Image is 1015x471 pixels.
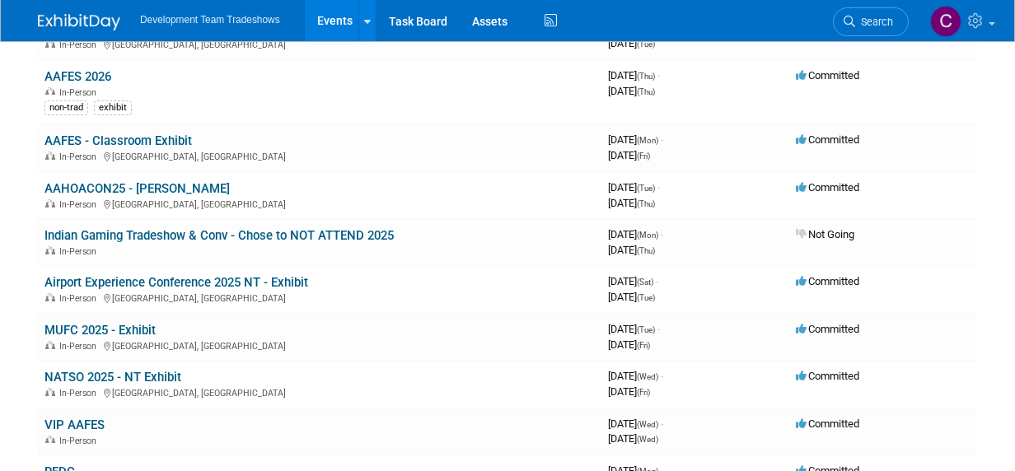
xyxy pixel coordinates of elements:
span: [DATE] [608,197,655,209]
span: (Fri) [637,341,650,350]
span: (Fri) [637,152,650,161]
span: - [657,323,660,335]
span: (Wed) [637,372,658,381]
span: (Fri) [637,388,650,397]
span: [DATE] [608,370,663,382]
div: non-trad [44,100,88,115]
span: In-Person [59,87,101,98]
span: In-Person [59,152,101,162]
img: In-Person Event [45,87,55,96]
span: [DATE] [608,181,660,194]
a: MUFC 2025 - Exhibit [44,323,156,338]
span: - [661,370,663,382]
span: Committed [796,417,859,430]
span: [DATE] [608,338,650,351]
a: Airport Experience Conference 2025 NT - Exhibit [44,275,308,290]
span: (Thu) [637,199,655,208]
span: [DATE] [608,85,655,97]
span: (Mon) [637,136,658,145]
span: Committed [796,181,859,194]
span: In-Person [59,436,101,446]
span: - [661,417,663,430]
img: In-Person Event [45,40,55,48]
span: In-Person [59,246,101,257]
span: - [656,275,658,287]
div: exhibit [94,100,132,115]
span: [DATE] [608,291,655,303]
span: In-Person [59,388,101,399]
a: Search [833,7,909,36]
a: VIP AAFES [44,417,105,432]
div: [GEOGRAPHIC_DATA], [GEOGRAPHIC_DATA] [44,291,595,304]
span: [DATE] [608,69,660,82]
span: [DATE] [608,228,663,240]
span: (Tue) [637,40,655,49]
span: [DATE] [608,244,655,256]
img: ExhibitDay [38,14,120,30]
span: Committed [796,275,859,287]
span: In-Person [59,199,101,210]
span: Committed [796,323,859,335]
span: - [657,181,660,194]
span: [DATE] [608,323,660,335]
span: - [661,133,663,146]
img: In-Person Event [45,293,55,301]
div: [GEOGRAPHIC_DATA], [GEOGRAPHIC_DATA] [44,37,595,50]
span: (Sat) [637,277,653,287]
div: [GEOGRAPHIC_DATA], [GEOGRAPHIC_DATA] [44,149,595,162]
span: [DATE] [608,149,650,161]
div: [GEOGRAPHIC_DATA], [GEOGRAPHIC_DATA] [44,385,595,399]
span: (Wed) [637,420,658,429]
span: Search [855,16,893,28]
span: Committed [796,370,859,382]
a: AAFES 2026 [44,69,111,84]
span: [DATE] [608,417,663,430]
div: [GEOGRAPHIC_DATA], [GEOGRAPHIC_DATA] [44,197,595,210]
img: In-Person Event [45,388,55,396]
a: NATSO 2025 - NT Exhibit [44,370,181,385]
span: - [657,69,660,82]
img: In-Person Event [45,436,55,444]
span: In-Person [59,293,101,304]
span: [DATE] [608,385,650,398]
div: [GEOGRAPHIC_DATA], [GEOGRAPHIC_DATA] [44,338,595,352]
span: [DATE] [608,37,655,49]
a: AAHOACON25 - [PERSON_NAME] [44,181,230,196]
img: In-Person Event [45,246,55,254]
img: In-Person Event [45,152,55,160]
img: In-Person Event [45,341,55,349]
span: - [661,228,663,240]
span: [DATE] [608,432,658,445]
span: (Thu) [637,87,655,96]
span: (Thu) [637,72,655,81]
span: Development Team Tradeshows [140,14,280,26]
span: In-Person [59,341,101,352]
a: AAFES - Classroom Exhibit [44,133,192,148]
span: [DATE] [608,275,658,287]
a: Indian Gaming Tradeshow & Conv - Chose to NOT ATTEND 2025 [44,228,394,243]
span: (Mon) [637,231,658,240]
span: (Wed) [637,435,658,444]
img: In-Person Event [45,199,55,208]
span: (Tue) [637,184,655,193]
span: (Tue) [637,325,655,334]
span: Committed [796,69,859,82]
span: Not Going [796,228,854,240]
span: (Thu) [637,246,655,255]
span: [DATE] [608,133,663,146]
span: (Tue) [637,293,655,302]
img: Courtney Perkins [930,6,961,37]
span: Committed [796,133,859,146]
span: In-Person [59,40,101,50]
